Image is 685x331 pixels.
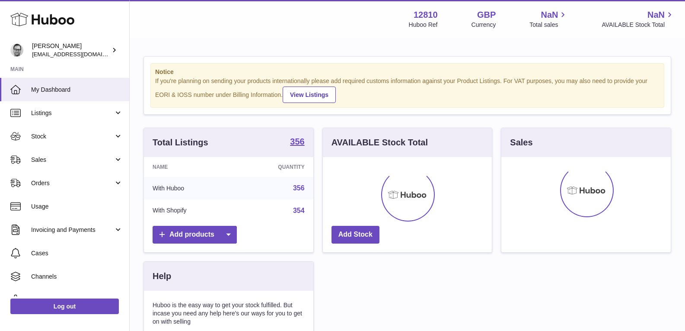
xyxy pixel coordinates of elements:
a: NaN Total sales [529,9,568,29]
span: NaN [541,9,558,21]
a: Add Stock [331,226,379,244]
th: Name [144,157,235,177]
div: Huboo Ref [409,21,438,29]
span: My Dashboard [31,86,123,94]
span: Orders [31,179,114,187]
span: Listings [31,109,114,117]
strong: 12810 [414,9,438,21]
h3: Help [153,270,171,282]
span: Stock [31,132,114,141]
a: 356 [290,137,304,148]
strong: 356 [290,137,304,146]
a: 356 [293,184,305,192]
h3: AVAILABLE Stock Total [331,137,428,148]
span: Invoicing and Payments [31,226,114,234]
a: NaN AVAILABLE Stock Total [602,9,675,29]
span: Total sales [529,21,568,29]
span: Sales [31,156,114,164]
th: Quantity [235,157,313,177]
h3: Total Listings [153,137,208,148]
span: AVAILABLE Stock Total [602,21,675,29]
span: NaN [647,9,665,21]
p: Huboo is the easy way to get your stock fulfilled. But incase you need any help here's our ways f... [153,301,305,326]
span: [EMAIL_ADDRESS][DOMAIN_NAME] [32,51,127,58]
span: Usage [31,202,123,211]
div: Currency [472,21,496,29]
span: Cases [31,249,123,257]
a: Log out [10,299,119,314]
a: 354 [293,207,305,214]
a: Add products [153,226,237,244]
strong: GBP [477,9,496,21]
td: With Shopify [144,199,235,222]
strong: Notice [155,68,660,76]
a: View Listings [283,87,336,103]
img: internalAdmin-12810@internal.huboo.com [10,44,23,57]
span: Channels [31,273,123,281]
div: If you're planning on sending your products internationally please add required customs informati... [155,77,660,103]
td: With Huboo [144,177,235,199]
div: [PERSON_NAME] [32,42,110,58]
span: Settings [31,296,123,304]
h3: Sales [510,137,532,148]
